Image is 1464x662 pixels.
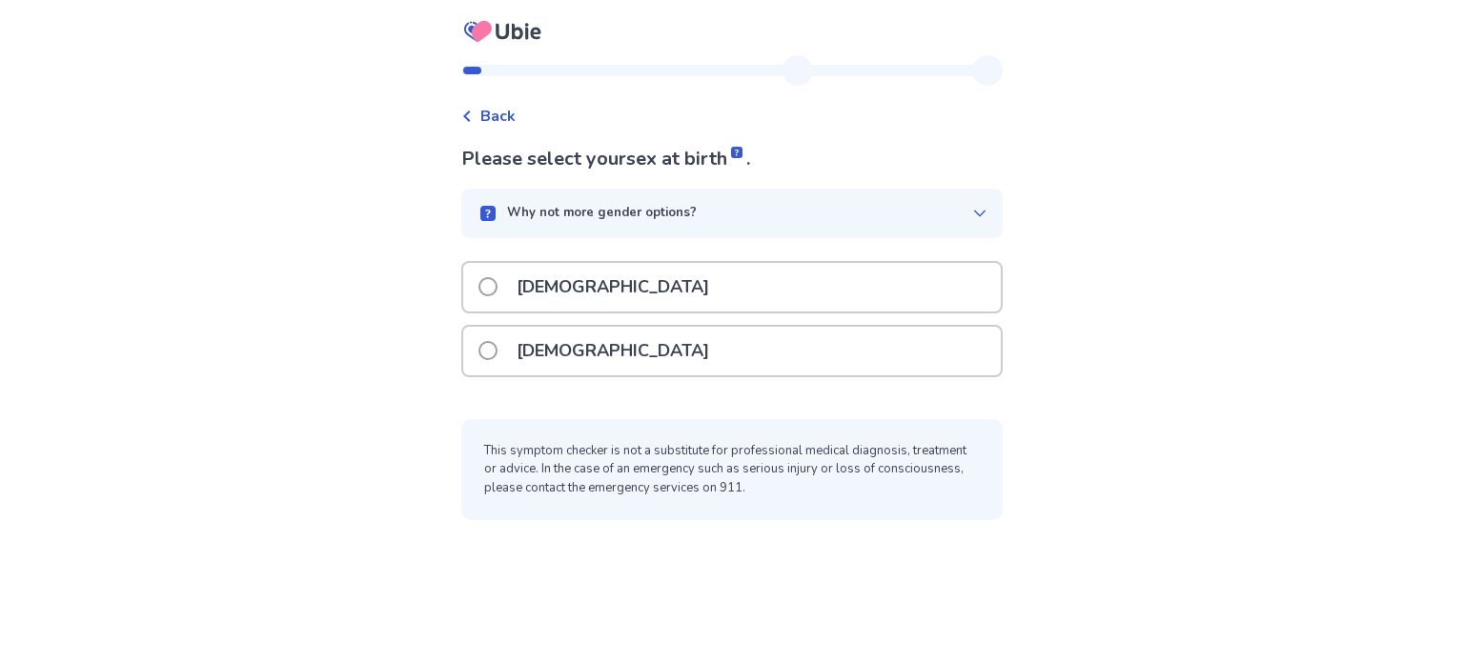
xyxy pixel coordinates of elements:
[484,442,980,498] p: This symptom checker is not a substitute for professional medical diagnosis, treatment or advice....
[505,327,721,375] p: [DEMOGRAPHIC_DATA]
[626,146,746,171] span: sex at birth
[480,105,516,128] span: Back
[507,204,697,223] p: Why not more gender options?
[461,145,1003,173] p: Please select your .
[505,263,721,311] p: [DEMOGRAPHIC_DATA]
